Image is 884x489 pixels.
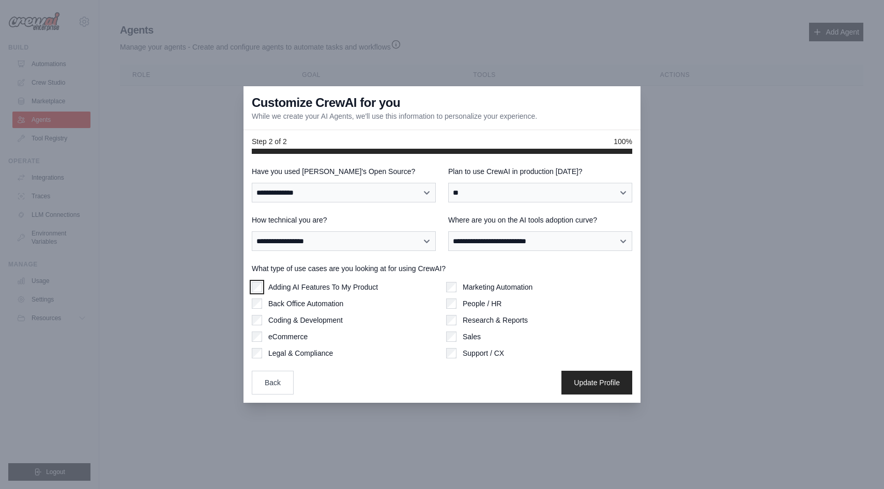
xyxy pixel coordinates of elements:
label: What type of use cases are you looking at for using CrewAI? [252,263,632,274]
button: Back [252,371,294,395]
label: Where are you on the AI tools adoption curve? [448,215,632,225]
label: Research & Reports [463,315,528,325]
label: Sales [463,332,481,342]
label: People / HR [463,298,501,309]
label: Plan to use CrewAI in production [DATE]? [448,166,632,177]
h3: Customize CrewAI for you [252,94,400,111]
label: Adding AI Features To My Product [268,282,378,292]
label: Back Office Automation [268,298,343,309]
label: Support / CX [463,348,504,358]
label: Marketing Automation [463,282,532,292]
label: Have you used [PERSON_NAME]'s Open Source? [252,166,436,177]
span: Step 2 of 2 [252,136,287,147]
button: Update Profile [561,371,632,395]
label: eCommerce [268,332,308,342]
label: Legal & Compliance [268,348,333,358]
label: How technical you are? [252,215,436,225]
p: While we create your AI Agents, we'll use this information to personalize your experience. [252,111,537,121]
span: 100% [614,136,632,147]
label: Coding & Development [268,315,343,325]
